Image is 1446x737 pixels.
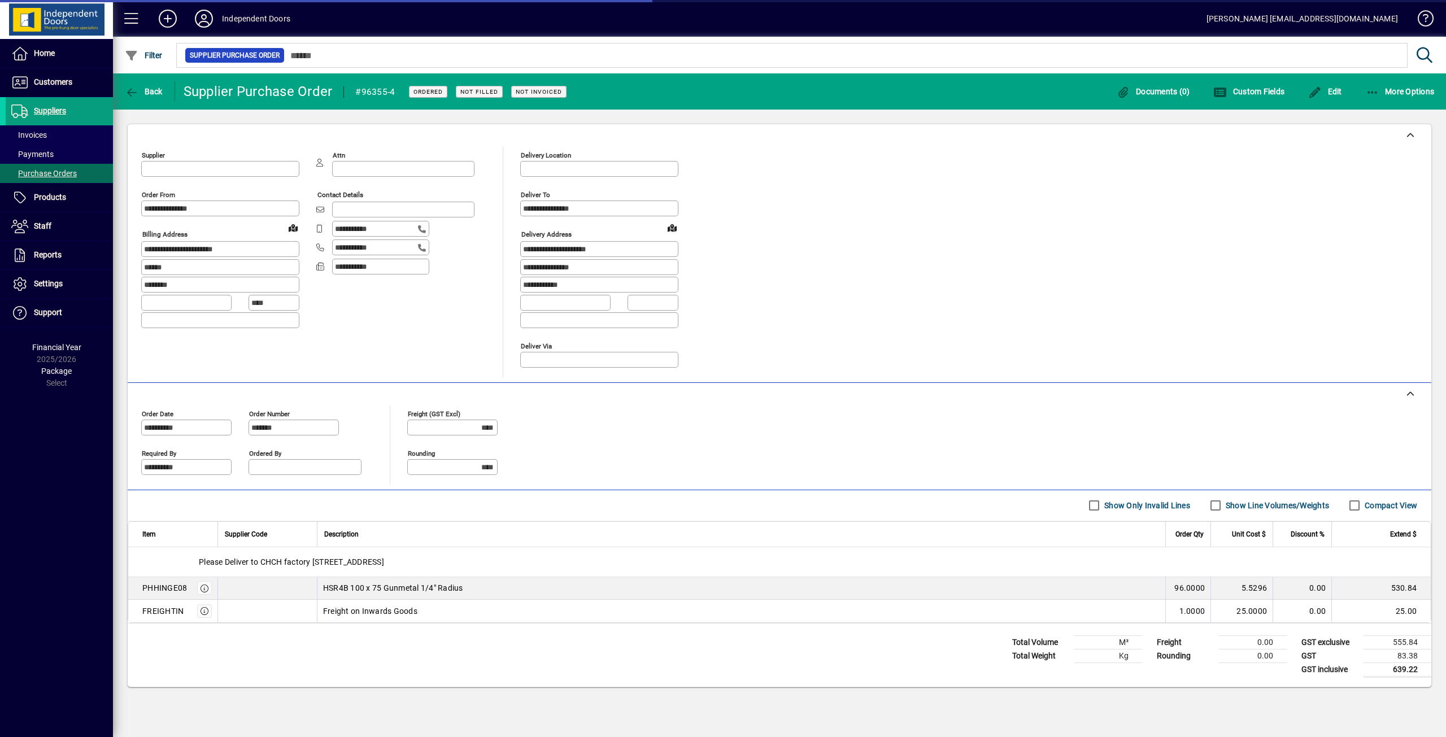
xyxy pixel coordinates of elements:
[1165,600,1210,622] td: 1.0000
[460,88,498,95] span: Not Filled
[516,88,562,95] span: Not Invoiced
[1210,600,1273,622] td: 25.0000
[184,82,333,101] div: Supplier Purchase Order
[34,49,55,58] span: Home
[6,145,113,164] a: Payments
[1213,87,1284,96] span: Custom Fields
[11,130,47,139] span: Invoices
[1210,81,1287,102] button: Custom Fields
[1273,600,1331,622] td: 0.00
[1165,577,1210,600] td: 96.0000
[186,8,222,29] button: Profile
[1219,649,1287,662] td: 0.00
[1114,81,1193,102] button: Documents (0)
[1409,2,1432,39] a: Knowledge Base
[1007,649,1074,662] td: Total Weight
[128,547,1431,577] div: Please Deliver to CHCH factory [STREET_ADDRESS]
[142,528,156,540] span: Item
[1296,635,1364,649] td: GST exclusive
[6,40,113,68] a: Home
[34,193,66,202] span: Products
[125,51,163,60] span: Filter
[34,106,66,115] span: Suppliers
[1175,528,1204,540] span: Order Qty
[142,151,165,159] mat-label: Supplier
[142,409,173,417] mat-label: Order date
[249,449,281,457] mat-label: Ordered by
[323,582,463,594] span: HSR4B 100 x 75 Gunmetal 1/4" Radius
[521,191,550,199] mat-label: Deliver To
[122,45,165,66] button: Filter
[284,219,302,237] a: View on map
[113,81,175,102] app-page-header-button: Back
[142,191,175,199] mat-label: Order from
[1363,81,1438,102] button: More Options
[1007,635,1074,649] td: Total Volume
[1232,528,1266,540] span: Unit Cost $
[6,241,113,269] a: Reports
[1207,10,1398,28] div: [PERSON_NAME] [EMAIL_ADDRESS][DOMAIN_NAME]
[142,582,187,594] div: PHHINGE08
[1219,635,1287,649] td: 0.00
[249,409,290,417] mat-label: Order number
[150,8,186,29] button: Add
[521,151,571,159] mat-label: Delivery Location
[1364,635,1431,649] td: 555.84
[1296,649,1364,662] td: GST
[1151,649,1219,662] td: Rounding
[11,169,77,178] span: Purchase Orders
[408,449,435,457] mat-label: Rounding
[1074,635,1142,649] td: M³
[6,125,113,145] a: Invoices
[1364,662,1431,677] td: 639.22
[324,528,359,540] span: Description
[6,184,113,212] a: Products
[1331,577,1431,600] td: 530.84
[1308,87,1342,96] span: Edit
[34,250,62,259] span: Reports
[190,50,280,61] span: Supplier Purchase Order
[34,279,63,288] span: Settings
[122,81,165,102] button: Back
[1362,500,1417,511] label: Compact View
[125,87,163,96] span: Back
[1296,662,1364,677] td: GST inclusive
[6,68,113,97] a: Customers
[34,308,62,317] span: Support
[413,88,443,95] span: Ordered
[1223,500,1329,511] label: Show Line Volumes/Weights
[1305,81,1345,102] button: Edit
[6,270,113,298] a: Settings
[1117,87,1190,96] span: Documents (0)
[6,164,113,183] a: Purchase Orders
[222,10,290,28] div: Independent Doors
[142,449,176,457] mat-label: Required by
[1364,649,1431,662] td: 83.38
[521,342,552,350] mat-label: Deliver via
[6,212,113,241] a: Staff
[142,605,184,617] div: FREIGHTIN
[333,151,345,159] mat-label: Attn
[1102,500,1190,511] label: Show Only Invalid Lines
[1291,528,1325,540] span: Discount %
[1273,577,1331,600] td: 0.00
[34,221,51,230] span: Staff
[1074,649,1142,662] td: Kg
[1210,577,1273,600] td: 5.5296
[663,219,681,237] a: View on map
[355,83,395,101] div: #96355-4
[32,343,81,352] span: Financial Year
[1331,600,1431,622] td: 25.00
[6,299,113,327] a: Support
[1390,528,1417,540] span: Extend $
[225,528,267,540] span: Supplier Code
[1151,635,1219,649] td: Freight
[1366,87,1435,96] span: More Options
[323,605,417,617] span: Freight on Inwards Goods
[11,150,54,159] span: Payments
[408,409,460,417] mat-label: Freight (GST excl)
[41,367,72,376] span: Package
[34,77,72,86] span: Customers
